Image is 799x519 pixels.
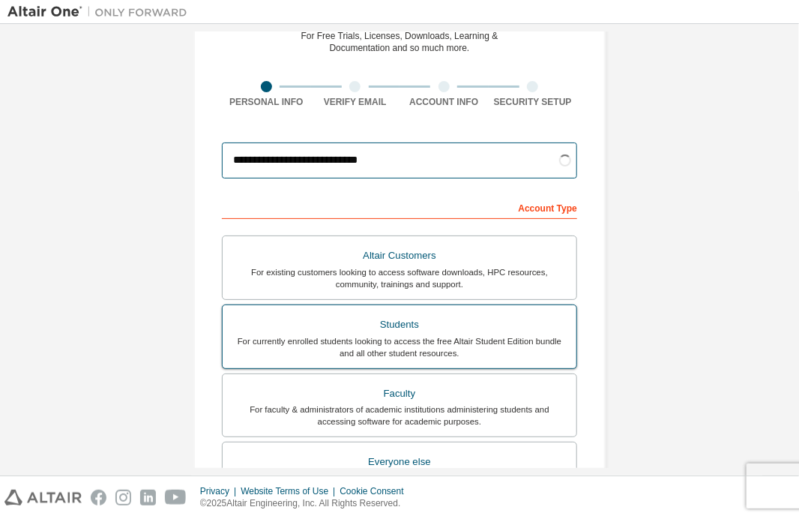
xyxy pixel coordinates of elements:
div: Everyone else [232,451,567,472]
div: For currently enrolled students looking to access the free Altair Student Edition bundle and all ... [232,335,567,359]
img: Altair One [7,4,195,19]
div: Privacy [200,485,241,497]
p: © 2025 Altair Engineering, Inc. All Rights Reserved. [200,497,413,510]
div: For existing customers looking to access software downloads, HPC resources, community, trainings ... [232,266,567,290]
img: facebook.svg [91,490,106,505]
div: Students [232,314,567,335]
div: Faculty [232,383,567,404]
div: For Free Trials, Licenses, Downloads, Learning & Documentation and so much more. [301,30,498,54]
div: Website Terms of Use [241,485,340,497]
div: Altair Customers [232,245,567,266]
div: Security Setup [489,96,578,108]
div: Personal Info [222,96,311,108]
img: youtube.svg [165,490,187,505]
div: Account Info [399,96,489,108]
img: linkedin.svg [140,490,156,505]
img: altair_logo.svg [4,490,82,505]
div: Verify Email [311,96,400,108]
div: For faculty & administrators of academic institutions administering students and accessing softwa... [232,403,567,427]
img: instagram.svg [115,490,131,505]
div: Cookie Consent [340,485,412,497]
div: Account Type [222,195,577,219]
